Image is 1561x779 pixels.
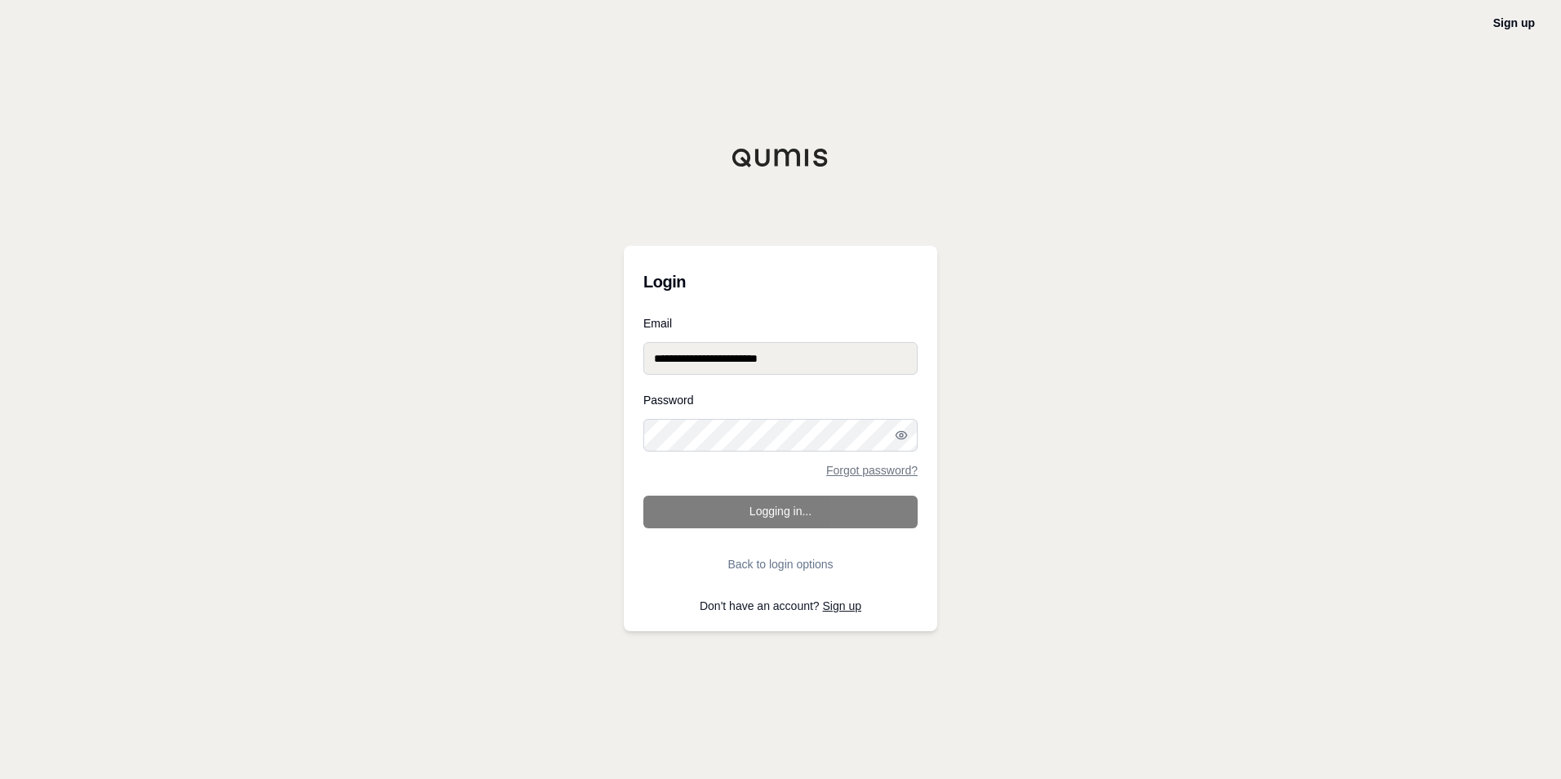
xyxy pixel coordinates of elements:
[643,600,918,612] p: Don't have an account?
[643,265,918,298] h3: Login
[643,318,918,329] label: Email
[643,394,918,406] label: Password
[826,465,918,476] a: Forgot password?
[1493,16,1535,29] a: Sign up
[823,599,861,612] a: Sign up
[732,148,829,167] img: Qumis
[643,548,918,581] button: Back to login options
